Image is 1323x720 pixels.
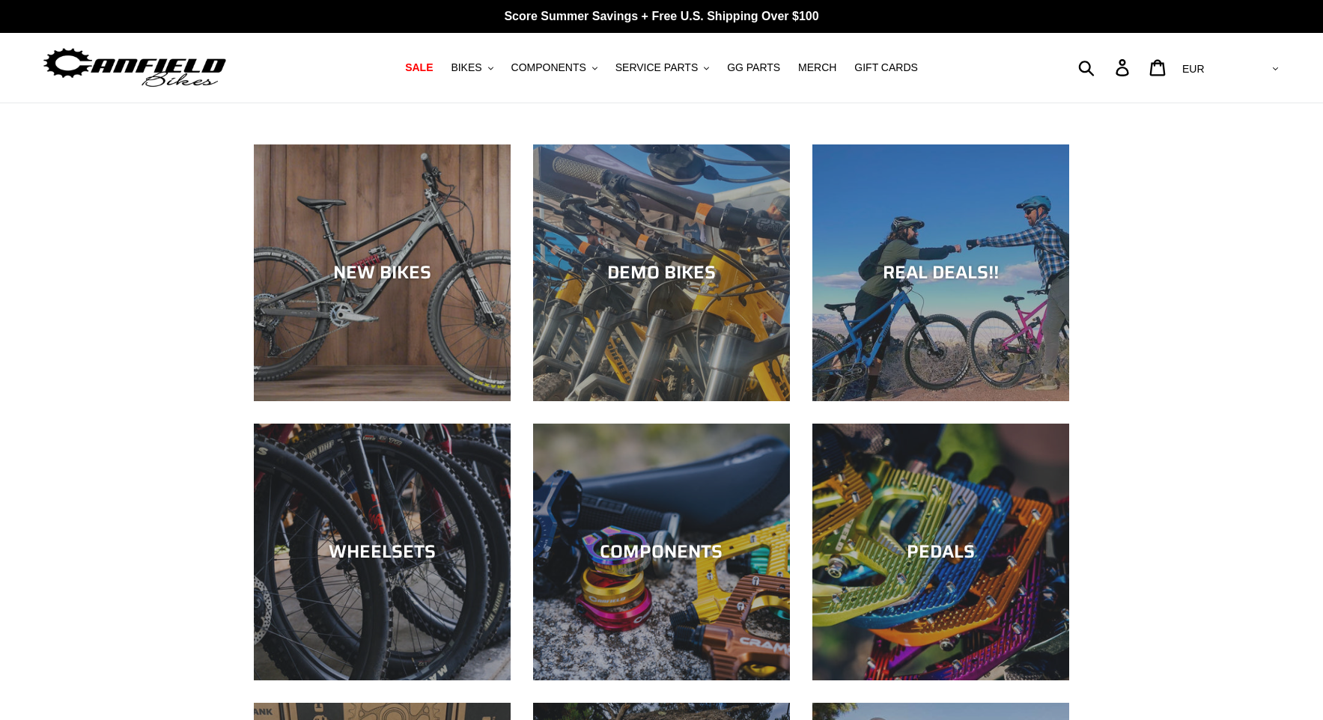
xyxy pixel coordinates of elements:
a: REAL DEALS!! [812,144,1069,401]
button: SERVICE PARTS [608,58,717,78]
a: DEMO BIKES [533,144,790,401]
a: GIFT CARDS [847,58,925,78]
div: REAL DEALS!! [812,262,1069,284]
span: COMPONENTS [511,61,586,74]
div: DEMO BIKES [533,262,790,284]
span: SALE [405,61,433,74]
a: GG PARTS [720,58,788,78]
a: MERCH [791,58,844,78]
span: MERCH [798,61,836,74]
img: Canfield Bikes [41,44,228,91]
a: COMPONENTS [533,424,790,680]
div: COMPONENTS [533,541,790,563]
span: BIKES [451,61,481,74]
div: PEDALS [812,541,1069,563]
span: SERVICE PARTS [615,61,698,74]
a: NEW BIKES [254,144,511,401]
div: WHEELSETS [254,541,511,563]
span: GG PARTS [727,61,780,74]
span: GIFT CARDS [854,61,918,74]
a: WHEELSETS [254,424,511,680]
input: Search [1086,51,1125,84]
button: COMPONENTS [504,58,605,78]
a: PEDALS [812,424,1069,680]
a: SALE [398,58,440,78]
div: NEW BIKES [254,262,511,284]
button: BIKES [443,58,500,78]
